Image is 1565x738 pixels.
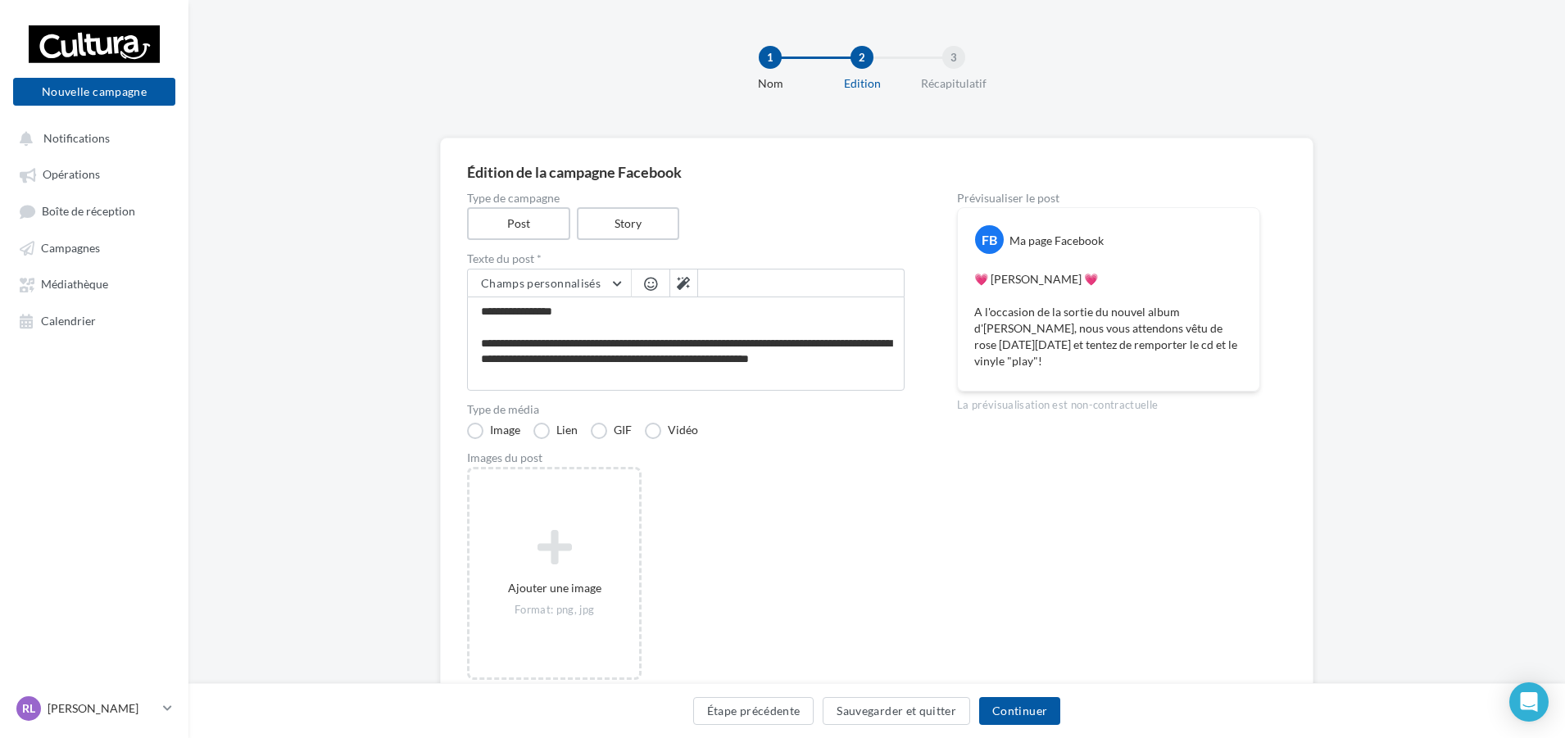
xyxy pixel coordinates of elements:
span: Campagnes [41,241,100,255]
span: Rl [22,700,35,717]
div: Nom [718,75,823,92]
span: Opérations [43,168,100,182]
button: Sauvegarder et quitter [823,697,970,725]
label: Lien [533,423,578,439]
button: Nouvelle campagne [13,78,175,106]
span: Champs personnalisés [481,276,601,290]
div: Images du post [467,452,905,464]
div: Ma page Facebook [1009,233,1104,249]
div: Prévisualiser le post [957,192,1260,204]
div: FB [975,225,1004,254]
a: Campagnes [10,233,179,262]
p: [PERSON_NAME] [48,700,156,717]
div: Edition [810,75,914,92]
div: 2 [851,46,873,69]
a: Rl [PERSON_NAME] [13,693,175,724]
label: Image [467,423,520,439]
label: Type de média [467,404,905,415]
span: Médiathèque [41,278,108,292]
div: 1 [759,46,782,69]
a: Calendrier [10,306,179,335]
button: Champs personnalisés [468,269,631,297]
div: Open Intercom Messenger [1509,682,1549,722]
button: Continuer [979,697,1060,725]
label: Type de campagne [467,192,905,204]
a: Médiathèque [10,269,179,298]
span: Boîte de réception [42,204,135,218]
button: Étape précédente [693,697,814,725]
div: Récapitulatif [901,75,1006,92]
div: 3 [942,46,965,69]
label: Story [577,207,680,240]
div: Édition de la campagne Facebook [467,165,1286,179]
label: Post [467,207,570,240]
label: Vidéo [645,423,698,439]
label: GIF [591,423,632,439]
span: Calendrier [41,314,96,328]
a: Opérations [10,159,179,188]
span: Notifications [43,131,110,145]
p: 💗 [PERSON_NAME] 💗 A l'occasion de la sortie du nouvel album d'[PERSON_NAME], nous vous attendons ... [974,271,1243,369]
label: Texte du post * [467,253,905,265]
a: Boîte de réception [10,196,179,226]
div: La prévisualisation est non-contractuelle [957,392,1260,413]
button: Notifications [10,123,172,152]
